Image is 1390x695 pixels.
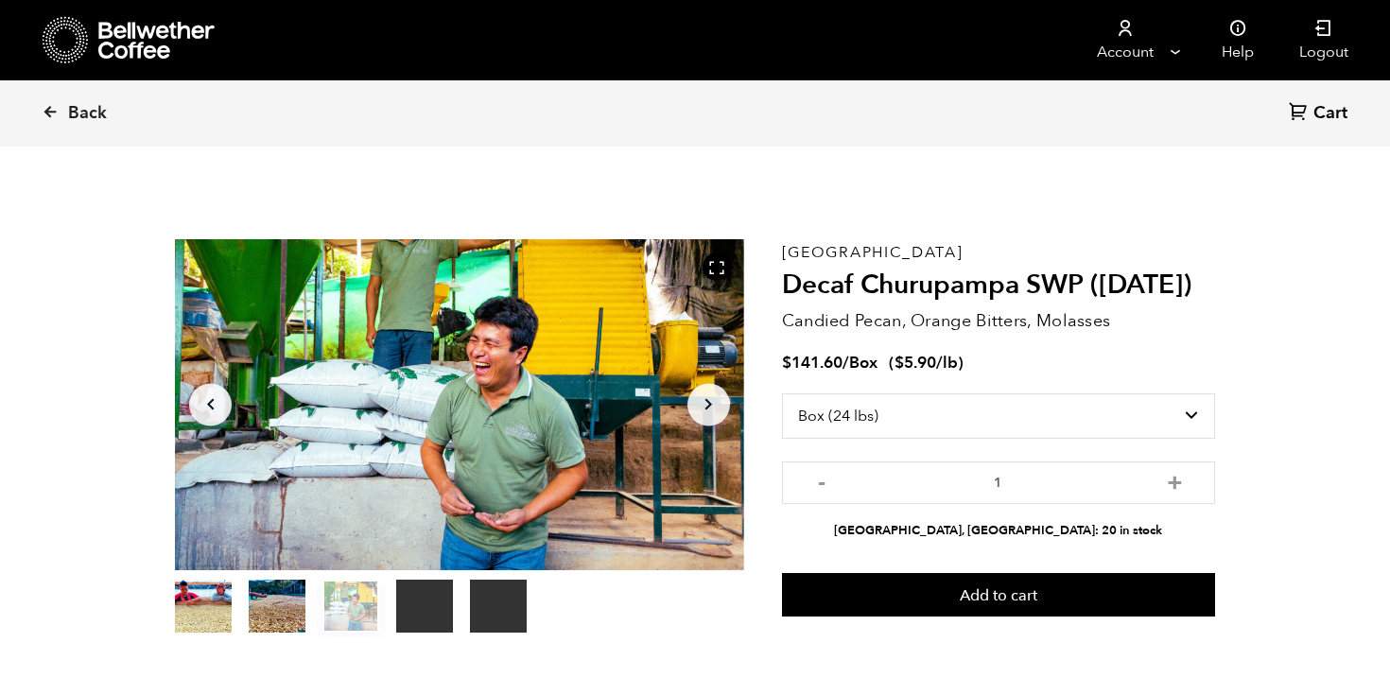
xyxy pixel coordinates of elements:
span: Cart [1313,102,1347,125]
video: Your browser does not support the video tag. [470,580,527,633]
bdi: 141.60 [782,352,843,374]
button: Add to cart [782,573,1215,617]
span: Box [849,352,877,374]
bdi: 5.90 [895,352,936,374]
button: + [1163,471,1187,490]
span: $ [782,352,791,374]
span: /lb [936,352,958,374]
li: [GEOGRAPHIC_DATA], [GEOGRAPHIC_DATA]: 20 in stock [782,522,1215,540]
video: Your browser does not support the video tag. [744,239,1313,570]
video: Your browser does not support the video tag. [396,580,453,633]
span: ( ) [889,352,964,374]
a: Cart [1289,101,1352,127]
span: $ [895,352,904,374]
h2: Decaf Churupampa SWP ([DATE]) [782,269,1215,302]
button: - [810,471,834,490]
p: Candied Pecan, Orange Bitters, Molasses [782,308,1215,334]
span: Back [68,102,107,125]
span: / [843,352,849,374]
